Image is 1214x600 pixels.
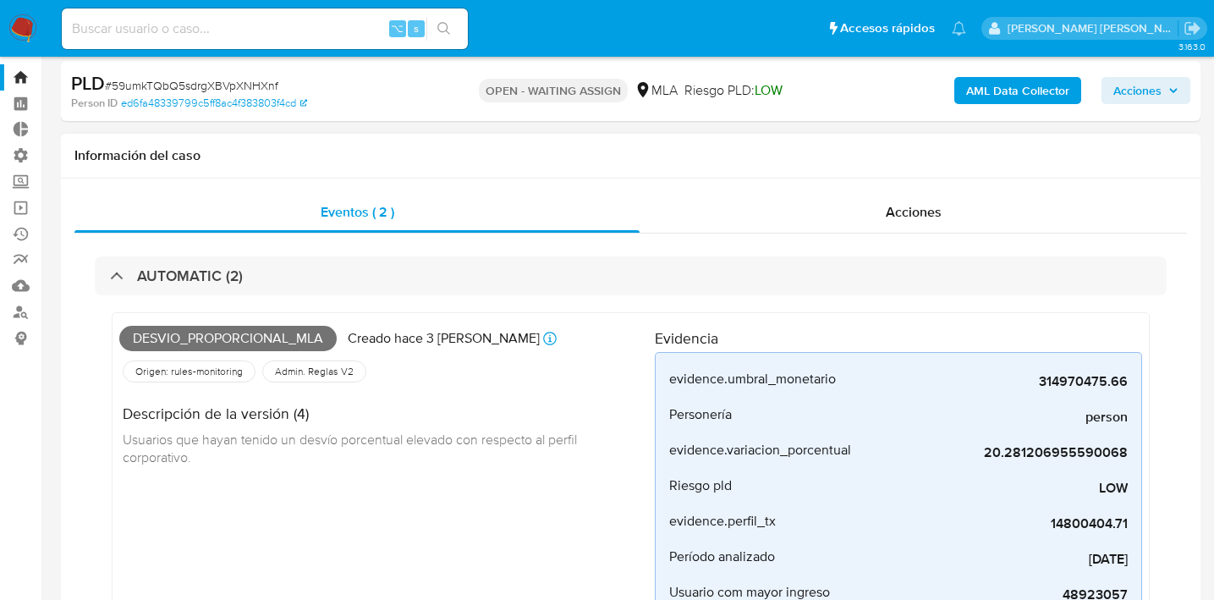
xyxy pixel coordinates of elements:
span: 3.163.0 [1178,40,1206,53]
button: search-icon [426,17,461,41]
span: LOW [755,80,783,100]
div: MLA [634,81,678,100]
a: Salir [1184,19,1201,37]
div: AUTOMATIC (2) [95,256,1167,295]
span: Eventos ( 2 ) [321,202,394,222]
b: Person ID [71,96,118,111]
span: Usuarios que hayan tenido un desvío porcentual elevado con respecto al perfil corporativo. [123,430,580,467]
h4: Descripción de la versión (4) [123,405,641,423]
b: PLD [71,69,105,96]
span: Desvio_proporcional_mla [119,326,337,351]
span: Origen: rules-monitoring [134,365,244,378]
span: Riesgo PLD: [684,81,783,100]
span: Admin. Reglas V2 [273,365,355,378]
span: s [414,20,419,36]
b: AML Data Collector [966,77,1069,104]
h3: AUTOMATIC (2) [137,267,243,285]
p: giuliana.competiello@mercadolibre.com [1008,20,1178,36]
span: # 59umkTQbQ5sdrgXBVpXNHXnf [105,77,278,94]
span: ⌥ [391,20,404,36]
a: Notificaciones [952,21,966,36]
h1: Información del caso [74,147,1187,164]
p: Creado hace 3 [PERSON_NAME] [348,329,540,348]
button: Acciones [1101,77,1190,104]
a: ed6fa48339799c5ff8ac4f383803f4cd [121,96,307,111]
span: Acciones [1113,77,1162,104]
input: Buscar usuario o caso... [62,18,468,40]
span: Accesos rápidos [840,19,935,37]
button: AML Data Collector [954,77,1081,104]
span: Acciones [886,202,942,222]
p: OPEN - WAITING ASSIGN [479,79,628,102]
